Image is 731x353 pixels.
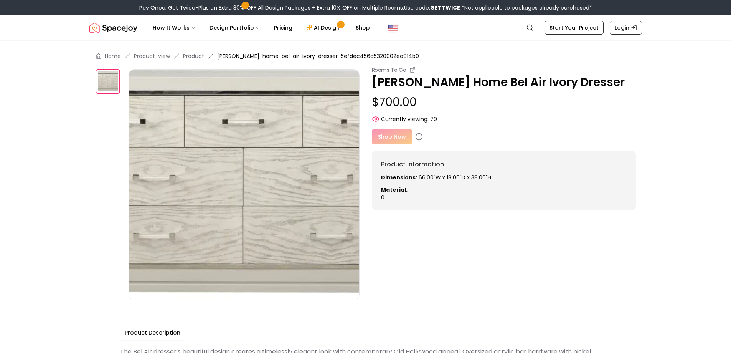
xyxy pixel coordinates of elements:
span: 79 [430,115,437,123]
span: [PERSON_NAME]-home-bel-air-ivory-dresser-5efdec456a5320002ea914b0 [217,52,419,60]
nav: Main [147,20,376,35]
a: Start Your Project [545,21,604,35]
a: AI Design [300,20,348,35]
button: How It Works [147,20,202,35]
nav: Global [89,15,642,40]
strong: Dimensions: [381,174,417,181]
button: Product Description [120,326,185,340]
a: Product-view [134,52,170,60]
span: Use code: [404,4,460,12]
nav: breadcrumb [96,52,636,60]
span: *Not applicable to packages already purchased* [460,4,592,12]
img: https://storage.googleapis.com/spacejoy-main/assets/5efdec456a5320002ea914b0/image/ezgif-3-91550f... [96,69,120,94]
h6: Product Information [381,160,627,169]
small: Rooms To Go [372,66,406,74]
a: Spacejoy [89,20,137,35]
p: $700.00 [372,95,636,109]
b: GETTWICE [430,4,460,12]
div: Pay Once, Get Twice-Plus an Extra 30% OFF All Design Packages + Extra 10% OFF on Multiple Rooms. [139,4,592,12]
img: https://storage.googleapis.com/spacejoy-main/assets/5efdec456a5320002ea914b0/image/ezgif-3-91550f... [129,69,360,300]
strong: Material: [381,186,408,194]
a: Login [610,21,642,35]
a: Pricing [268,20,299,35]
img: Spacejoy Logo [89,20,137,35]
p: [PERSON_NAME] Home Bel Air Ivory Dresser [372,75,636,89]
p: 66.00"W x 18.00"D x 38.00"H [381,174,627,181]
img: United States [388,23,398,32]
a: Shop [350,20,376,35]
button: Design Portfolio [203,20,266,35]
span: Currently viewing: [381,115,429,123]
a: Home [105,52,121,60]
div: 0 [381,174,627,201]
a: Product [183,52,204,60]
